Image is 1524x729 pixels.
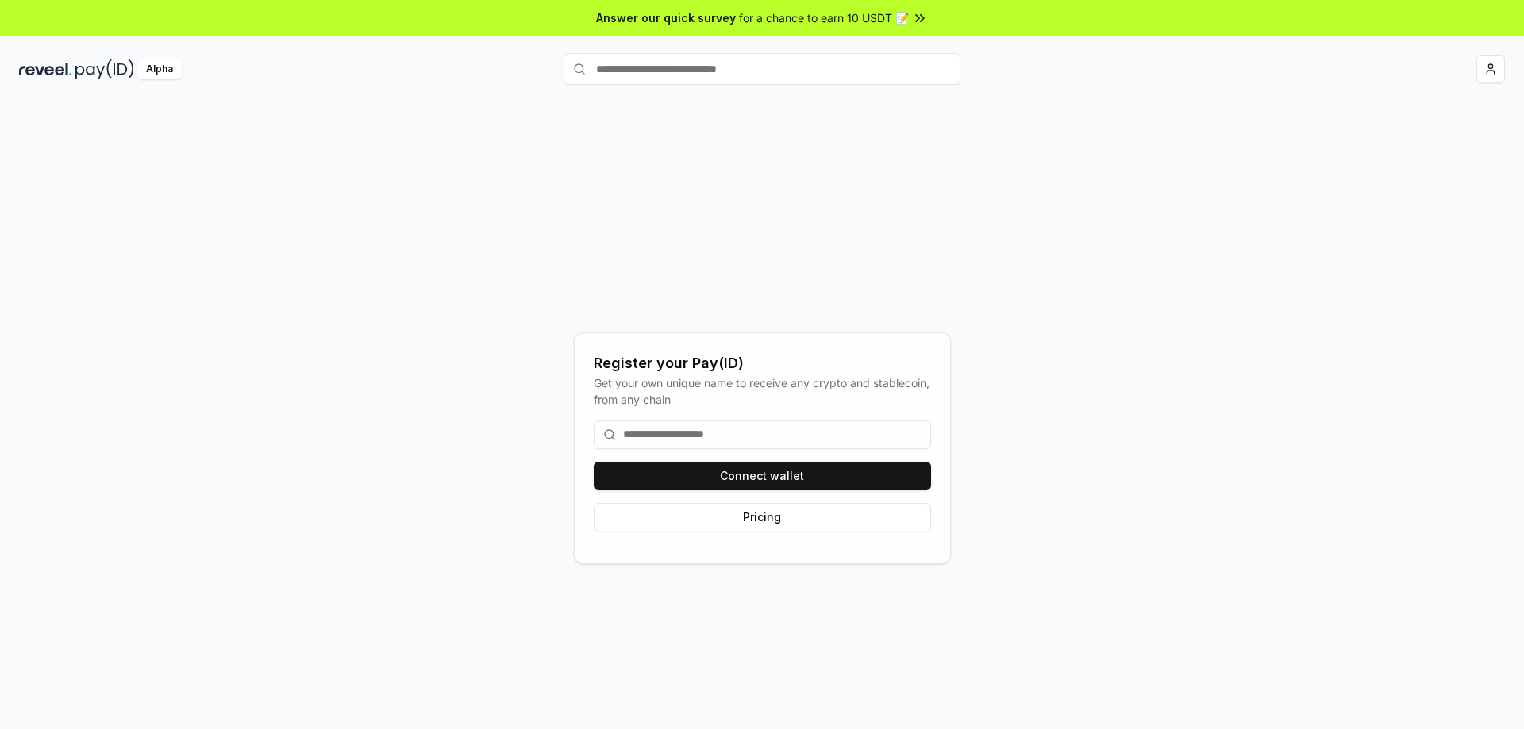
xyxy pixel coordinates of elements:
img: pay_id [75,59,134,79]
span: Answer our quick survey [596,10,736,26]
div: Register your Pay(ID) [594,352,931,374]
img: reveel_dark [19,59,72,79]
span: for a chance to earn 10 USDT 📝 [739,10,909,26]
div: Alpha [137,59,182,79]
button: Connect wallet [594,462,931,490]
div: Get your own unique name to receive any crypto and stablecoin, from any chain [594,374,931,408]
button: Pricing [594,503,931,531]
